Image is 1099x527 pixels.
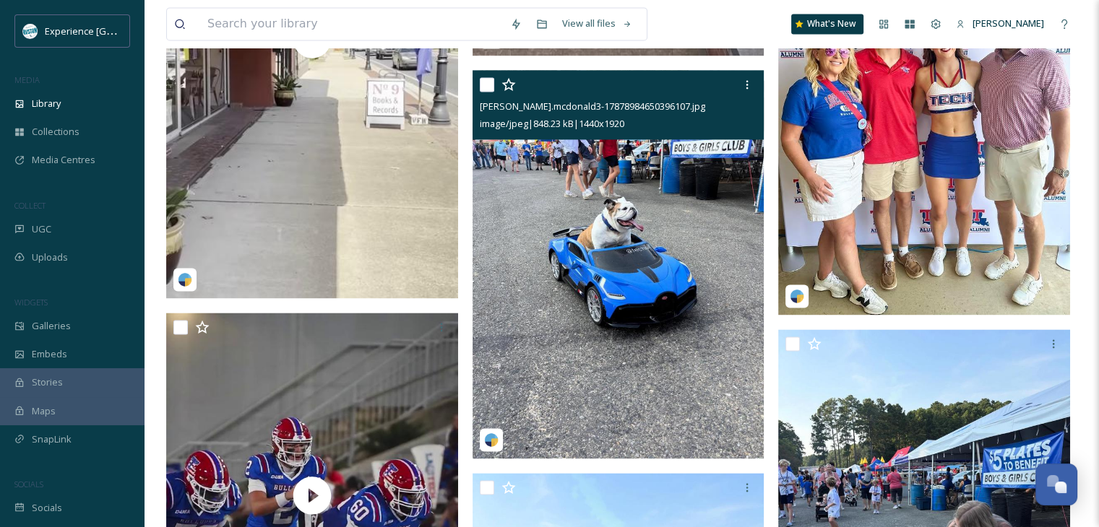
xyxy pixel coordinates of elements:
input: Search your library [200,8,503,40]
span: SOCIALS [14,479,43,489]
span: COLLECT [14,200,46,211]
span: [PERSON_NAME] [973,17,1044,30]
img: snapsea-logo.png [484,432,499,447]
span: Galleries [32,319,71,333]
span: Embeds [32,347,67,361]
a: View all files [555,9,639,38]
span: Uploads [32,251,68,264]
img: snapsea-logo.png [178,272,192,287]
img: snapsea-logo.png [790,289,804,303]
span: Socials [32,501,62,515]
img: michelle.mcdonald3-17878984650396107.jpg [473,70,764,458]
span: Maps [32,404,56,418]
span: Stories [32,375,63,389]
span: UGC [32,222,51,236]
span: [PERSON_NAME].mcdonald3-17878984650396107.jpg [480,100,705,113]
a: What's New [791,14,863,34]
span: Media Centres [32,153,95,167]
span: Collections [32,125,79,139]
button: Open Chat [1035,463,1077,505]
span: SnapLink [32,432,72,446]
a: [PERSON_NAME] [949,9,1051,38]
span: MEDIA [14,74,40,85]
img: 24IZHUKKFBA4HCESFN4PRDEIEY.avif [23,24,38,38]
span: Library [32,97,61,110]
span: Experience [GEOGRAPHIC_DATA] [45,24,188,38]
span: image/jpeg | 848.23 kB | 1440 x 1920 [480,117,624,130]
span: WIDGETS [14,297,48,308]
